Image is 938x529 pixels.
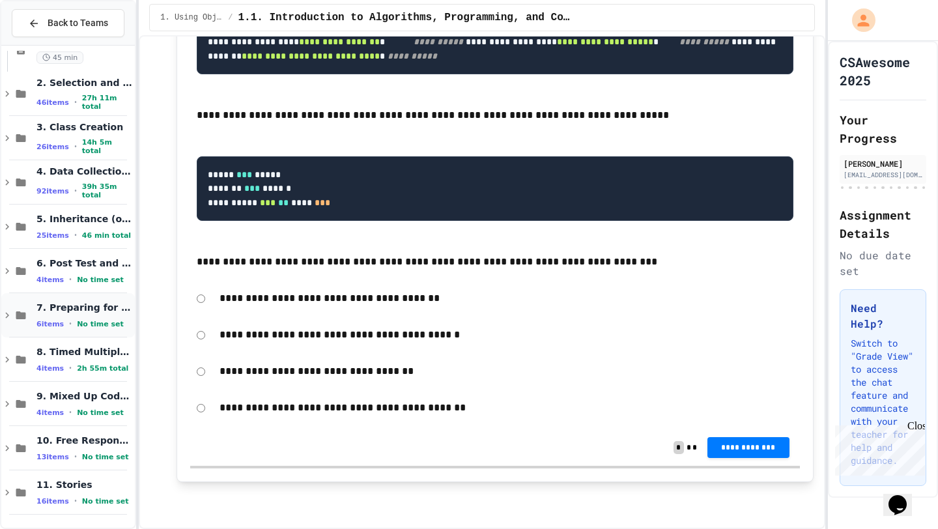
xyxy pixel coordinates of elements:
span: 6. Post Test and Survey [36,257,132,269]
div: [PERSON_NAME] [844,158,922,169]
span: 10. Free Response Practice [36,435,132,446]
div: My Account [838,5,879,35]
span: 25 items [36,231,69,240]
span: No time set [77,276,124,284]
span: 3. Class Creation [36,121,132,133]
span: 6 items [36,320,64,328]
span: 7. Preparing for the Exam [36,302,132,313]
span: 45 min [36,51,83,64]
div: Chat with us now!Close [5,5,90,83]
span: 4 items [36,408,64,417]
span: 9. Mixed Up Code - Free Response Practice [36,390,132,402]
button: Back to Teams [12,9,124,37]
span: 11. Stories [36,479,132,491]
span: 1. Using Objects and Methods [160,12,223,23]
span: / [228,12,233,23]
span: 5. Inheritance (optional) [36,213,132,225]
span: 4 items [36,276,64,284]
p: Switch to "Grade View" to access the chat feature and communicate with your teacher for help and ... [851,337,915,467]
span: 4. Data Collections [36,165,132,177]
span: No time set [77,320,124,328]
span: No time set [82,497,129,506]
span: 16 items [36,497,69,506]
div: [EMAIL_ADDRESS][DOMAIN_NAME] [844,170,922,180]
span: • [74,141,77,152]
span: • [69,274,72,285]
span: 92 items [36,187,69,195]
span: 2h 55m total [77,364,128,373]
span: • [69,407,72,418]
span: 1.1. Introduction to Algorithms, Programming, and Compilers [238,10,571,25]
span: • [74,230,77,240]
h1: CSAwesome 2025 [840,53,926,89]
span: 46 min total [82,231,131,240]
span: 13 items [36,453,69,461]
span: • [69,319,72,329]
h2: Assignment Details [840,206,926,242]
div: No due date set [840,248,926,279]
h3: Need Help? [851,300,915,332]
span: • [74,186,77,196]
span: Back to Teams [48,16,108,30]
iframe: chat widget [883,477,925,516]
h2: Your Progress [840,111,926,147]
span: • [69,363,72,373]
span: 2. Selection and Iteration [36,77,132,89]
span: 39h 35m total [82,182,132,199]
span: 26 items [36,143,69,151]
span: No time set [82,453,129,461]
span: • [74,451,77,462]
span: 14h 5m total [82,138,132,155]
span: 46 items [36,98,69,107]
iframe: chat widget [830,420,925,476]
span: 4 items [36,364,64,373]
span: No time set [77,408,124,417]
span: 8. Timed Multiple-Choice Exams [36,346,132,358]
span: • [74,496,77,506]
span: • [74,97,77,107]
span: 27h 11m total [82,94,132,111]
